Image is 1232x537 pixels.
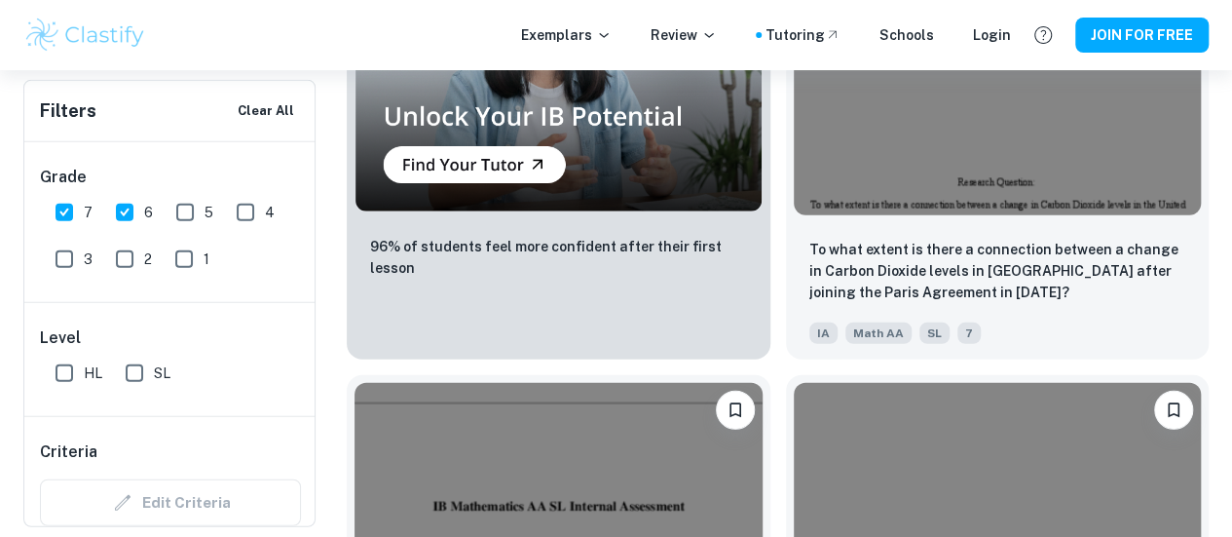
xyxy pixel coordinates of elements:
button: Please log in to bookmark exemplars [1154,391,1193,430]
span: 6 [144,202,153,223]
h6: Grade [40,166,301,189]
span: 5 [205,202,213,223]
a: Schools [879,24,934,46]
h6: Level [40,326,301,350]
span: SL [919,323,950,344]
button: Help and Feedback [1027,19,1060,52]
img: Clastify logo [23,16,147,55]
h6: Criteria [40,441,97,464]
a: Tutoring [765,24,840,46]
button: Clear All [233,96,299,126]
span: HL [84,363,102,384]
span: 7 [957,323,981,344]
p: Review [651,24,717,46]
h6: Filters [40,97,96,125]
span: Math AA [845,323,912,344]
span: IA [809,323,838,344]
div: Criteria filters are unavailable when searching by topic [40,479,301,526]
p: To what extent is there a connection between a change in Carbon Dioxide levels in the United Stat... [809,239,1186,303]
span: 1 [204,249,209,270]
span: 2 [144,249,152,270]
button: Please log in to bookmark exemplars [716,391,755,430]
p: 96% of students feel more confident after their first lesson [370,236,747,279]
p: Exemplars [521,24,612,46]
button: JOIN FOR FREE [1075,18,1209,53]
span: 7 [84,202,93,223]
span: SL [154,363,170,384]
span: 3 [84,249,93,270]
a: Login [973,24,1011,46]
span: 4 [265,202,275,223]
